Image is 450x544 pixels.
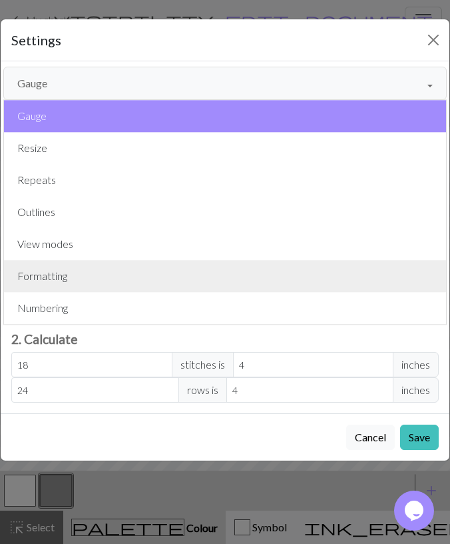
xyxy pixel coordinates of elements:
[4,100,446,132] button: Gauge
[3,67,447,100] button: Gauge
[393,377,439,403] span: inches
[4,196,446,228] button: Outlines
[423,29,444,51] button: Close
[346,425,395,450] button: Cancel
[4,132,446,164] button: Resize
[11,331,439,347] h3: 2. Calculate
[4,164,446,196] button: Repeats
[393,352,439,377] span: inches
[4,228,446,260] button: View modes
[11,30,61,50] h5: Settings
[394,491,437,531] iframe: chat widget
[4,292,446,324] button: Numbering
[172,352,234,377] span: stitches is
[400,425,439,450] button: Save
[4,260,446,292] button: Formatting
[178,377,227,403] span: rows is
